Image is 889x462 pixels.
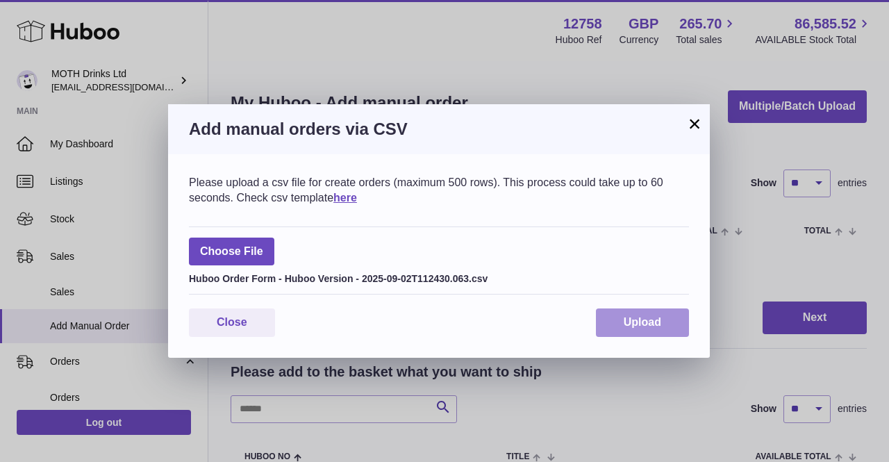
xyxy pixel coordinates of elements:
button: Upload [596,308,689,337]
span: Close [217,316,247,328]
div: Huboo Order Form - Huboo Version - 2025-09-02T112430.063.csv [189,269,689,286]
div: Please upload a csv file for create orders (maximum 500 rows). This process could take up to 60 s... [189,175,689,205]
span: Choose File [189,238,274,266]
a: here [333,192,357,204]
button: Close [189,308,275,337]
button: × [686,115,703,132]
h3: Add manual orders via CSV [189,118,689,140]
span: Upload [624,316,661,328]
